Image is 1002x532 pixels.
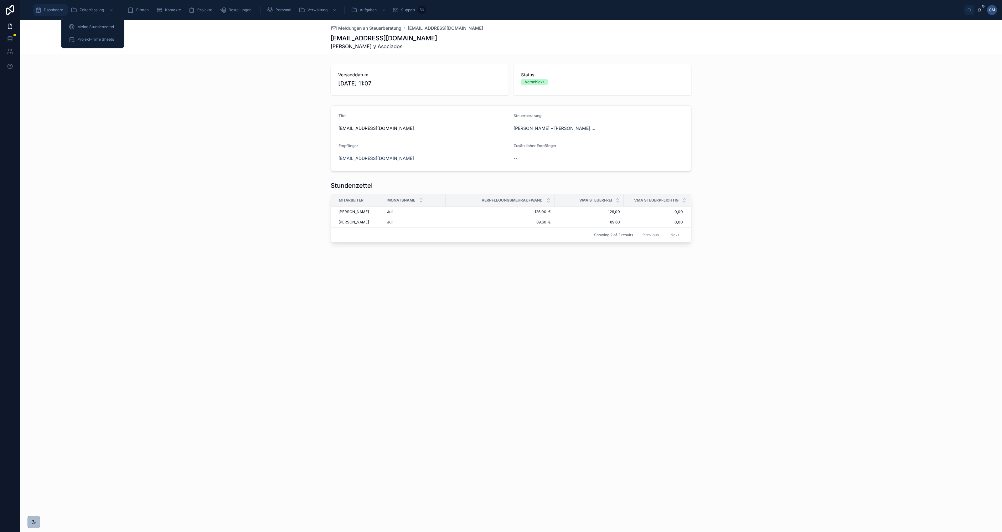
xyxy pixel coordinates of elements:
a: Juli [387,209,442,214]
a: Firmen [126,4,153,16]
a: [EMAIL_ADDRESS][DOMAIN_NAME] [338,155,414,161]
a: Dashboard [33,4,68,16]
span: Steuerberatung [514,113,541,118]
span: Firmen [136,8,149,13]
a: 126,00 € [449,209,551,214]
span: Personal [276,8,291,13]
span: Verwaltung [307,8,328,13]
h1: Stundenzettel [331,181,373,190]
a: [PERSON_NAME] [338,220,380,225]
span: Status [521,72,684,78]
a: Support50 [390,4,428,16]
a: Verwaltung [297,4,340,16]
span: VMA Steuerfrei [579,198,612,203]
span: Empfänger [338,143,358,148]
h1: [EMAIL_ADDRESS][DOMAIN_NAME] [331,34,437,43]
span: Projekt-Time Sheets [77,37,114,42]
span: [PERSON_NAME] y Asociados [331,43,437,50]
span: Meldungen an Steuerberatung [338,25,401,31]
a: 0,00 [624,220,683,225]
a: 89,60 [558,220,620,225]
span: Aufgaben [360,8,377,13]
a: Meine Stundenzettel [65,21,120,33]
a: Kontakte [154,4,185,16]
span: Verpflegungsmehraufwand [482,198,543,203]
div: scrollable content [30,3,964,17]
a: Projekt-Time Sheets [65,34,120,45]
a: 89,60 € [449,220,551,225]
span: Bestellungen [229,8,251,13]
span: [PERSON_NAME] [338,209,369,214]
span: [DATE] 11:07 [338,79,501,88]
span: Dashboard [44,8,63,13]
span: Projekte [197,8,212,13]
div: Verschickt [525,79,544,85]
a: 126,00 [558,209,620,214]
span: VMA Steuerpflichtig [634,198,679,203]
a: Bestellungen [218,4,256,16]
a: [PERSON_NAME] – [PERSON_NAME] y Asociados [514,125,596,131]
span: CM [989,8,995,13]
div: 50 [418,6,426,14]
span: Monatsname [387,198,415,203]
span: -- [514,155,517,161]
a: Meldungen an Steuerberatung [331,25,401,31]
span: Juli [387,209,393,214]
span: Zusätzlicher Empfänger [514,143,556,148]
a: Aufgaben [349,4,389,16]
span: [PERSON_NAME] [338,220,369,225]
span: Versanddatum [338,72,501,78]
span: Meine Stundenzettel [77,24,114,29]
a: Personal [265,4,296,16]
span: [EMAIL_ADDRESS][DOMAIN_NAME] [338,125,509,131]
a: Juli [387,220,442,225]
span: Zeiterfassung [80,8,104,13]
span: Juli [387,220,393,225]
span: Mitarbeiter [339,198,364,203]
a: [PERSON_NAME] [338,209,380,214]
span: Kontakte [165,8,181,13]
a: Zeiterfassung [69,4,116,16]
a: 0,00 [624,209,683,214]
span: Showing 2 of 2 results [594,233,633,238]
a: Projekte [187,4,217,16]
a: [EMAIL_ADDRESS][DOMAIN_NAME] [408,25,483,31]
span: Titel [338,113,346,118]
span: Support [401,8,415,13]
